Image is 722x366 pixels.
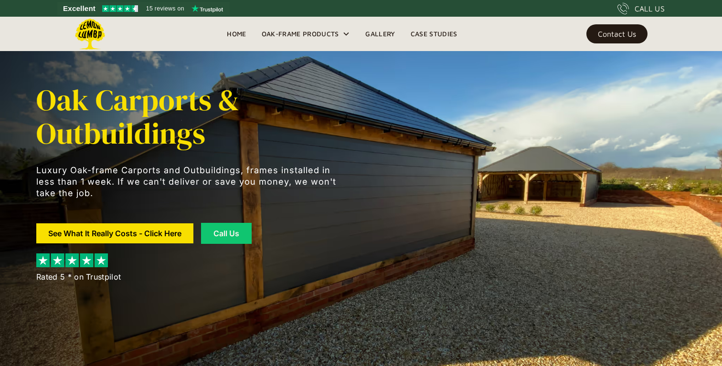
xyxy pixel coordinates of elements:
[586,24,648,43] a: Contact Us
[403,27,465,41] a: Case Studies
[36,223,193,243] a: See What It Really Costs - Click Here
[102,5,138,12] img: Trustpilot 4.5 stars
[201,223,252,244] a: Call Us
[57,2,230,15] a: See Lemon Lumba reviews on Trustpilot
[213,230,240,237] div: Call Us
[358,27,403,41] a: Gallery
[36,271,121,282] div: Rated 5 * on Trustpilot
[598,31,636,37] div: Contact Us
[191,5,223,12] img: Trustpilot logo
[254,17,358,51] div: Oak-Frame Products
[262,28,339,40] div: Oak-Frame Products
[219,27,254,41] a: Home
[146,3,184,14] span: 15 reviews on
[635,3,665,14] div: CALL US
[36,165,342,199] p: Luxury Oak-frame Carports and Outbuildings, frames installed in less than 1 week. If we can't del...
[63,3,96,14] span: Excellent
[617,3,665,14] a: CALL US
[36,84,342,150] h1: Oak Carports & Outbuildings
